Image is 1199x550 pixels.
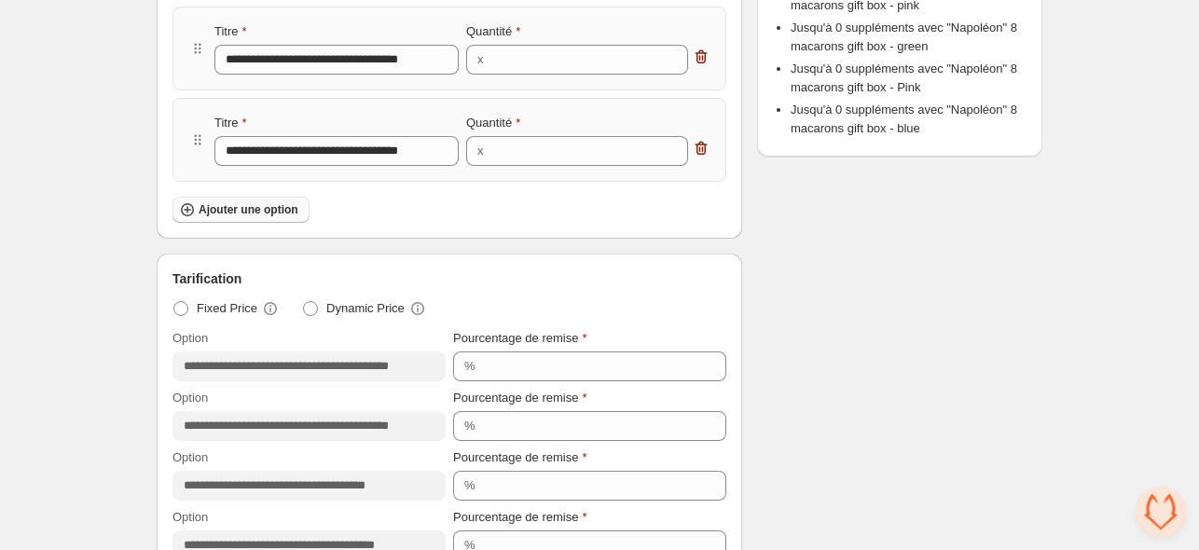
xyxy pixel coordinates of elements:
[453,329,586,348] label: Pourcentage de remise
[172,389,208,407] label: Option
[477,142,484,160] div: x
[464,357,475,376] div: %
[199,202,298,217] span: Ajouter une option
[791,60,1027,97] li: Jusqu'à 0 suppléments avec "Napoléon" 8 macarons gift box - Pink
[791,101,1027,138] li: Jusqu'à 0 suppléments avec "Napoléon" 8 macarons gift box - blue
[791,19,1027,56] li: Jusqu'à 0 suppléments avec "Napoléon" 8 macarons gift box - green
[464,417,475,435] div: %
[172,269,241,288] span: Tarification
[453,448,586,467] label: Pourcentage de remise
[464,476,475,495] div: %
[453,508,586,527] label: Pourcentage de remise
[197,299,257,318] span: Fixed Price
[172,448,208,467] label: Option
[1136,487,1186,537] div: Ouvrir le chat
[214,22,247,41] label: Titre
[453,389,586,407] label: Pourcentage de remise
[466,114,520,132] label: Quantité
[172,329,208,348] label: Option
[172,197,310,223] button: Ajouter une option
[477,50,484,69] div: x
[466,22,520,41] label: Quantité
[326,299,405,318] span: Dynamic Price
[214,114,247,132] label: Titre
[172,508,208,527] label: Option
